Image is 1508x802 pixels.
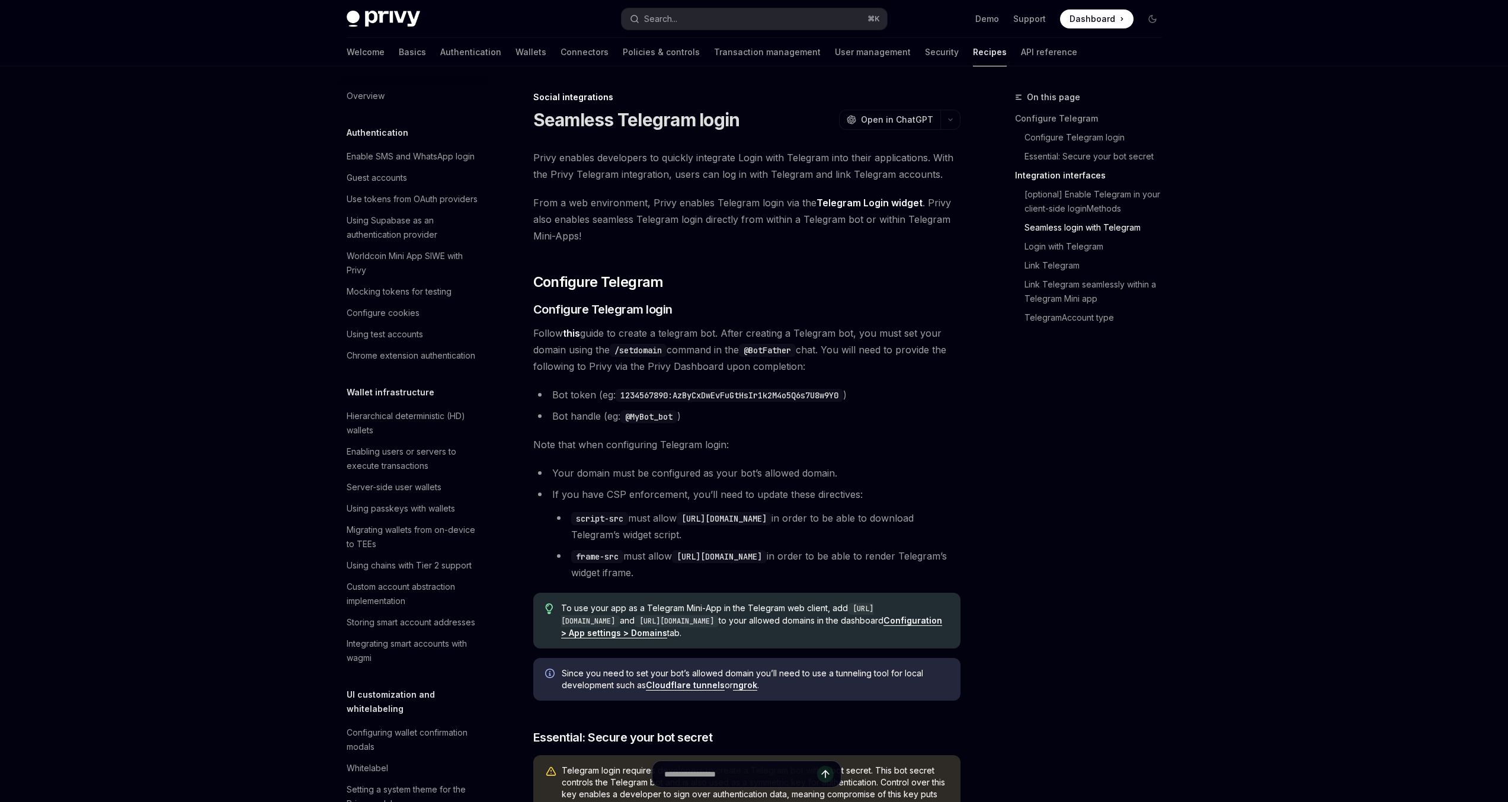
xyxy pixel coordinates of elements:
[347,213,482,242] div: Using Supabase as an authentication provider
[561,603,873,627] code: [URL][DOMAIN_NAME]
[533,194,960,244] span: From a web environment, Privy enables Telegram login via the . Privy also enables seamless Telegr...
[1024,128,1171,147] a: Configure Telegram login
[1143,9,1162,28] button: Toggle dark mode
[533,91,960,103] div: Social integrations
[1015,166,1171,185] a: Integration interfaces
[337,302,489,324] a: Configure cookies
[347,480,441,494] div: Server-side user wallets
[347,445,482,473] div: Enabling users or servers to execute transactions
[337,85,489,107] a: Overview
[347,523,482,551] div: Migrating wallets from on-device to TEEs
[867,14,880,24] span: ⌘ K
[337,758,489,779] a: Whitelabel
[817,197,923,209] a: Telegram Login widget
[835,38,911,66] a: User management
[337,324,489,345] a: Using test accounts
[347,615,475,630] div: Storing smart account addresses
[337,441,489,477] a: Enabling users or servers to execute transactions
[733,680,757,691] a: ngrok
[739,344,796,357] code: @BotFather
[337,281,489,302] a: Mocking tokens for testing
[1024,275,1171,308] a: Link Telegram seamlessly within a Telegram Mini app
[1024,185,1171,218] a: [optional] Enable Telegram in your client-side loginMethods
[925,38,959,66] a: Security
[337,519,489,555] a: Migrating wallets from on-device to TEEs
[1024,218,1171,237] a: Seamless login with Telegram
[533,408,960,424] li: Bot handle (eg: )
[533,436,960,453] span: Note that when configuring Telegram login:
[347,192,478,206] div: Use tokens from OAuth providers
[1024,237,1171,256] a: Login with Telegram
[644,12,677,26] div: Search...
[561,602,948,639] span: To use your app as a Telegram Mini-App in the Telegram web client, add and to your allowed domain...
[545,603,553,614] svg: Tip
[622,8,887,30] button: Search...⌘K
[839,110,940,130] button: Open in ChatGPT
[347,149,475,164] div: Enable SMS and WhatsApp login
[1021,38,1077,66] a: API reference
[552,548,960,581] li: must allow in order to be able to render Telegram’s widget iframe.
[672,550,767,563] code: [URL][DOMAIN_NAME]
[337,245,489,281] a: Worldcoin Mini App SIWE with Privy
[533,729,713,746] span: Essential: Secure your bot secret
[337,345,489,366] a: Chrome extension authentication
[347,558,472,573] div: Using chains with Tier 2 support
[337,210,489,245] a: Using Supabase as an authentication provider
[616,389,843,402] code: 1234567890:AzByCxDwEvFuGtHsIr1k2M4o5Q6s7U8w9Y0
[1013,13,1046,25] a: Support
[562,667,949,691] span: Since you need to set your bot’s allowed domain you’ll need to use a tunneling tool for local dev...
[347,249,482,277] div: Worldcoin Mini App SIWE with Privy
[561,38,609,66] a: Connectors
[347,726,482,754] div: Configuring wallet confirmation modals
[571,550,623,563] code: frame-src
[533,149,960,183] span: Privy enables developers to quickly integrate Login with Telegram into their applications. With t...
[347,89,385,103] div: Overview
[347,761,388,775] div: Whitelabel
[1024,147,1171,166] a: Essential: Secure your bot secret
[975,13,999,25] a: Demo
[347,171,407,185] div: Guest accounts
[610,344,667,357] code: /setdomain
[533,273,664,292] span: Configure Telegram
[337,498,489,519] a: Using passkeys with wallets
[347,285,452,299] div: Mocking tokens for testing
[533,109,740,130] h1: Seamless Telegram login
[337,146,489,167] a: Enable SMS and WhatsApp login
[399,38,426,66] a: Basics
[347,580,482,608] div: Custom account abstraction implementation
[337,405,489,441] a: Hierarchical deterministic (HD) wallets
[533,301,673,318] span: Configure Telegram login
[623,38,700,66] a: Policies & controls
[620,410,677,423] code: @MyBot_bot
[1027,90,1080,104] span: On this page
[571,512,628,525] code: script-src
[533,386,960,403] li: Bot token (eg: )
[347,349,475,363] div: Chrome extension authentication
[533,325,960,375] span: Follow guide to create a telegram bot. After creating a Telegram bot, you must set your domain us...
[347,385,434,400] h5: Wallet infrastructure
[337,477,489,498] a: Server-side user wallets
[973,38,1007,66] a: Recipes
[337,576,489,612] a: Custom account abstraction implementation
[337,633,489,669] a: Integrating smart accounts with wagmi
[635,615,719,627] code: [URL][DOMAIN_NAME]
[440,38,501,66] a: Authentication
[337,612,489,633] a: Storing smart account addresses
[347,688,489,716] h5: UI customization and whitelabeling
[545,669,557,680] svg: Info
[337,555,489,576] a: Using chains with Tier 2 support
[1070,13,1115,25] span: Dashboard
[1060,9,1134,28] a: Dashboard
[347,38,385,66] a: Welcome
[347,126,408,140] h5: Authentication
[337,722,489,758] a: Configuring wallet confirmation modals
[347,306,420,320] div: Configure cookies
[646,680,725,691] a: Cloudflare tunnels
[533,465,960,481] li: Your domain must be configured as your bot’s allowed domain.
[347,409,482,437] div: Hierarchical deterministic (HD) wallets
[1024,256,1171,275] a: Link Telegram
[552,510,960,543] li: must allow in order to be able to download Telegram’s widget script.
[347,637,482,665] div: Integrating smart accounts with wagmi
[347,327,423,341] div: Using test accounts
[714,38,821,66] a: Transaction management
